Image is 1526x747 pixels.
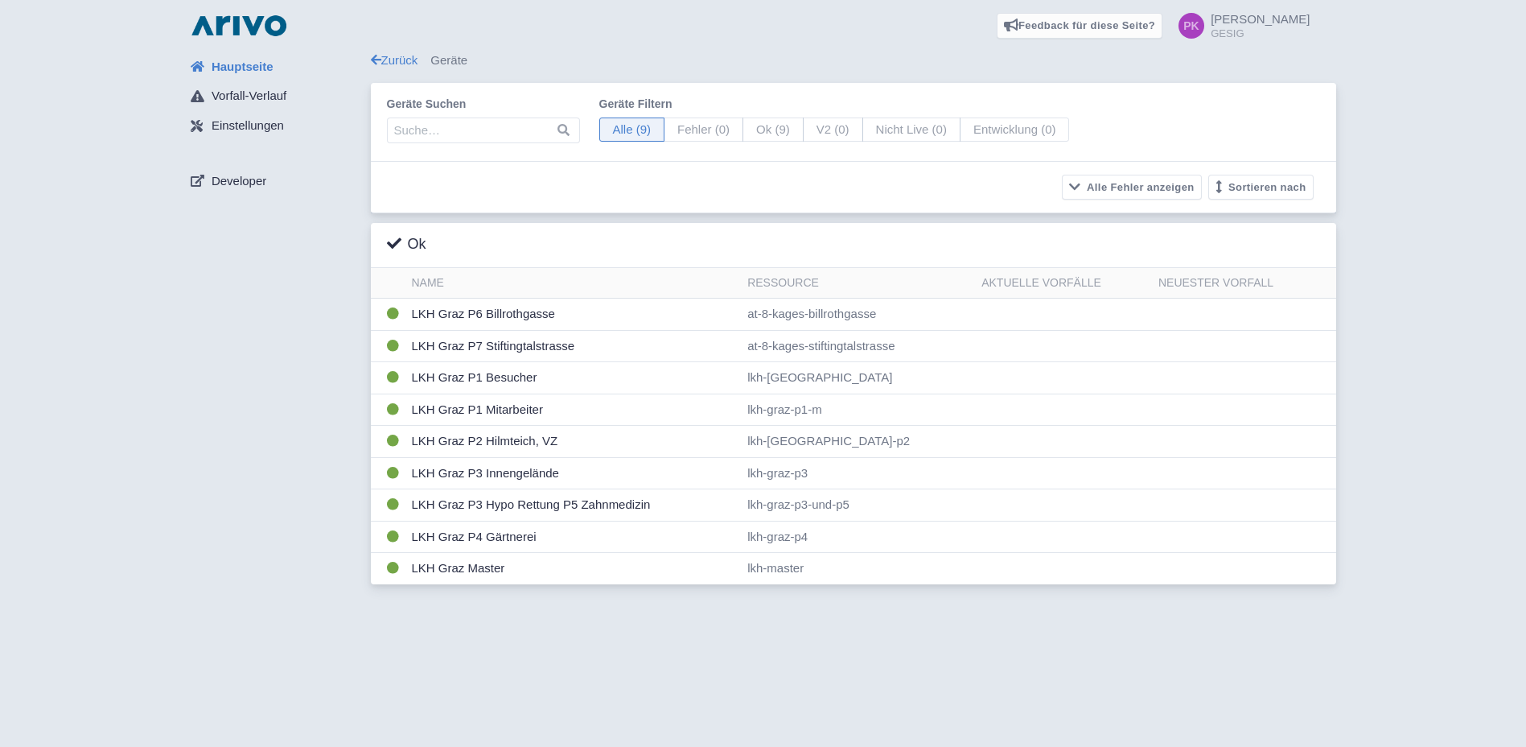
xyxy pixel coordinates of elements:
td: lkh-graz-p4 [741,521,975,553]
a: [PERSON_NAME] GESIG [1169,13,1310,39]
span: Entwicklung (0) [960,118,1070,142]
span: Nicht Live (0) [862,118,960,142]
span: Fehler (0) [664,118,743,142]
span: [PERSON_NAME] [1211,12,1310,26]
td: LKH Graz P1 Besucher [405,362,742,394]
img: logo [187,13,290,39]
input: Suche… [387,118,580,143]
td: at-8-kages-billrothgasse [741,299,975,331]
td: LKH Graz P4 Gärtnerei [405,521,742,553]
th: Name [405,268,742,299]
span: Einstellungen [212,117,284,135]
span: Hauptseite [212,58,274,76]
span: Vorfall-Verlauf [212,87,286,105]
h3: Ok [387,236,426,254]
div: Geräte [371,52,1336,70]
small: GESIG [1211,28,1310,39]
td: LKH Graz P7 Stiftingtalstrasse [405,330,742,362]
td: lkh-graz-p3 [741,457,975,489]
th: Neuester Vorfall [1152,268,1336,299]
td: LKH Graz P2 Hilmteich, VZ [405,426,742,458]
a: Zurück [371,53,418,67]
span: Alle (9) [599,118,665,142]
td: lkh-[GEOGRAPHIC_DATA] [741,362,975,394]
label: Geräte filtern [599,96,1070,113]
td: lkh-graz-p3-und-p5 [741,489,975,522]
td: LKH Graz P3 Innengelände [405,457,742,489]
td: LKH Graz P6 Billrothgasse [405,299,742,331]
label: Geräte suchen [387,96,580,113]
a: Feedback für diese Seite? [997,13,1163,39]
td: LKH Graz Master [405,553,742,584]
span: V2 (0) [803,118,863,142]
a: Einstellungen [178,111,371,142]
button: Sortieren nach [1208,175,1314,200]
td: LKH Graz P3 Hypo Rettung P5 Zahnmedizin [405,489,742,522]
td: at-8-kages-stiftingtalstrasse [741,330,975,362]
a: Vorfall-Verlauf [178,81,371,112]
a: Developer [178,166,371,196]
td: LKH Graz P1 Mitarbeiter [405,394,742,426]
td: lkh-graz-p1-m [741,394,975,426]
span: Ok (9) [742,118,804,142]
th: Aktuelle Vorfälle [975,268,1152,299]
a: Hauptseite [178,52,371,82]
th: Ressource [741,268,975,299]
td: lkh-master [741,553,975,584]
span: Developer [212,172,266,191]
td: lkh-[GEOGRAPHIC_DATA]-p2 [741,426,975,458]
button: Alle Fehler anzeigen [1062,175,1202,200]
